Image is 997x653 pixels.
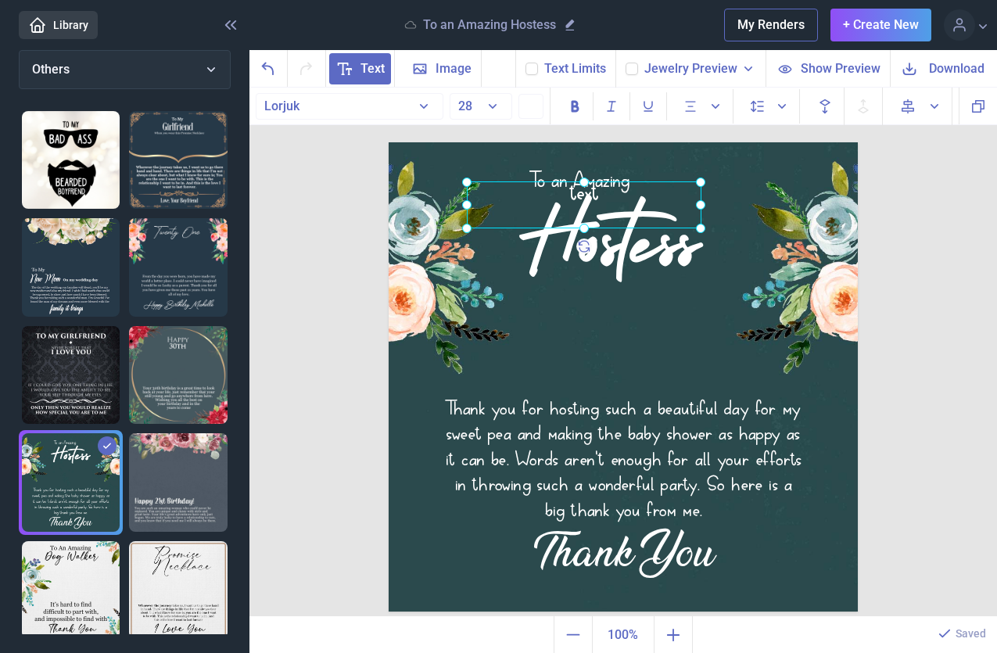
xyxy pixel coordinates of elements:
button: Align to page [889,88,952,125]
button: Actual size [592,616,655,653]
button: Underline [630,92,667,120]
button: 28 [450,93,512,120]
button: Text Limits [544,59,606,78]
span: 100% [596,619,651,651]
button: Download [890,50,997,87]
img: b010.jpg [389,142,858,612]
button: Zoom in [655,616,693,653]
button: Jewelry Preview [644,59,756,78]
button: Undo [249,50,288,87]
button: Forwards [845,88,883,125]
img: Happy 21st Birthday [129,433,227,531]
div: To an Amazing [479,169,680,197]
span: Lorjuk [264,99,299,113]
img: Twenty One.jpg [129,218,227,316]
img: TO MY GIRLFRIEND [22,326,120,424]
button: + Create New [830,9,931,41]
button: Bold [557,92,594,120]
img: To an Amazing Hostess [22,433,120,531]
img: Promise Necklace (for Men) [129,541,227,639]
p: Saved [956,626,986,641]
img: to my New Mom [22,218,120,316]
span: 28 [458,99,472,113]
span: Others [32,62,70,77]
img: Bad ass [22,111,120,209]
a: Library [19,11,98,39]
div: Thank You [512,538,737,589]
img: happy 30th [129,326,227,424]
button: Copy [959,88,997,124]
img: To an amazing dogwalker [22,541,120,639]
span: Jewelry Preview [644,59,737,78]
p: To an Amazing Hostess [423,17,556,33]
span: Download [929,59,984,77]
button: Zoom out [554,616,592,653]
span: Show Preview [801,59,880,77]
span: Text [360,59,385,78]
button: My Renders [724,9,818,41]
div: Hostess [466,222,750,294]
button: Show Preview [766,50,890,87]
button: Alignment [673,89,733,124]
button: Italic [594,92,630,120]
button: Image [395,50,482,87]
div: Thank you for hosting such a beautiful day for my sweet pea and making the baby shower as happy a... [418,395,828,515]
img: To My [129,111,227,209]
span: Image [436,59,472,78]
button: Redo [288,50,326,87]
button: Spacing [740,89,800,124]
button: Lorjuk [256,93,443,120]
button: Others [19,50,231,89]
button: Text [326,50,395,87]
button: Backwards [806,88,845,125]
